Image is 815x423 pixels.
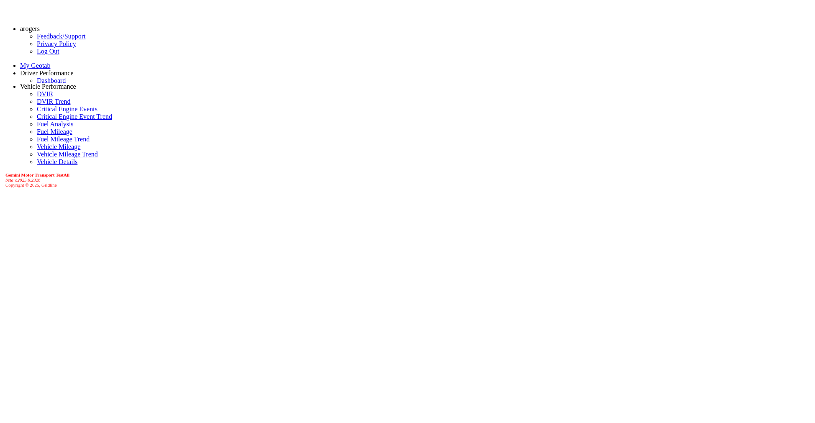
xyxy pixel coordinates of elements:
div: Copyright © 2025, Gridline [5,172,812,187]
a: DVIR [37,90,53,97]
a: Vehicle Performance [20,83,76,90]
a: Driver Performance [20,69,74,77]
a: Fuel Mileage Trend [37,136,90,143]
a: Vehicle Mileage Trend [37,151,98,158]
b: Gemini Motor Transport TestAll [5,172,69,177]
a: Critical Engine Events [37,105,97,113]
a: Fuel Mileage [37,128,72,135]
a: Fuel Analysis [37,120,74,128]
a: Critical Engine Event Trend [37,113,112,120]
a: Vehicle Details [37,158,77,165]
a: Feedback/Support [37,33,85,40]
a: Dashboard [37,77,66,84]
a: Privacy Policy [37,40,76,47]
a: Log Out [37,48,59,55]
i: beta v.2025.6.2326 [5,177,41,182]
a: DVIR Trend [37,98,70,105]
a: arogers [20,25,40,32]
a: My Geotab [20,62,50,69]
a: Vehicle Mileage [37,143,80,150]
